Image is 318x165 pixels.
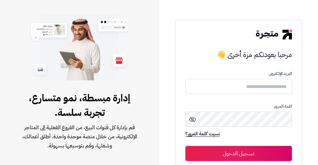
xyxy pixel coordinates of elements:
p: كلمة المرور [185,104,292,109]
span: قم بإدارة كل قنوات البيع، من الفروع الفعلية إلى المتاجر الإلكترونية، من خلال منصة موحدة واحدة. أط... [19,123,140,150]
h3: مرحبا بعودتكم مرة أخرى 👋 [185,49,292,61]
span: إدارة مبسطة، نمو متسارع، تجربة سلسة. [19,91,140,120]
a: نسيت كلمة المرور؟ [185,130,220,139]
img: logo-2.png [256,30,292,39]
button: تسجيل الدخول [185,146,292,161]
p: البريد الإلكترونى [185,71,292,76]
